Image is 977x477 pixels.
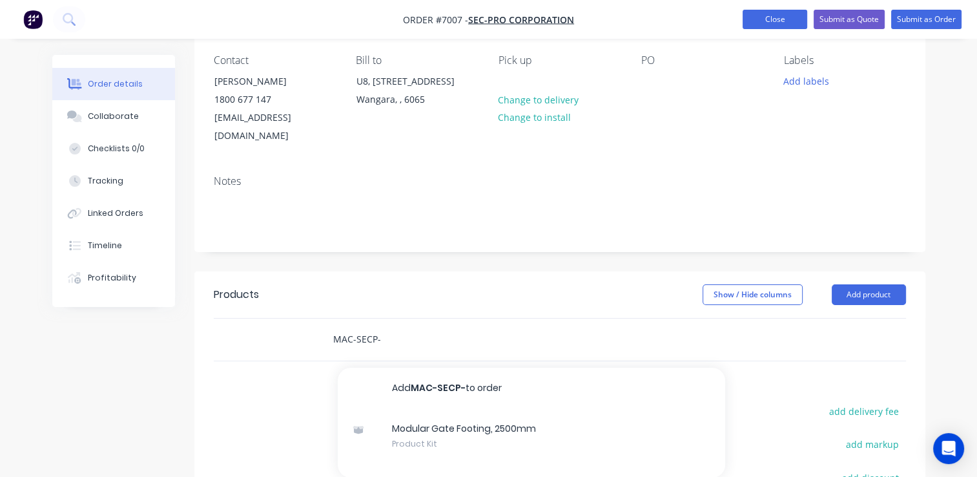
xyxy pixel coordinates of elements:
button: Close [743,10,807,29]
img: Factory [23,10,43,29]
div: U8, [STREET_ADDRESS] [356,72,464,90]
div: Timeline [88,240,122,251]
button: Collaborate [52,100,175,132]
button: Linked Orders [52,197,175,229]
div: PO [641,54,763,67]
div: Wangara, , 6065 [356,90,464,109]
button: Checklists 0/0 [52,132,175,165]
button: Add labels [777,72,836,89]
button: AddMAC-SECP-to order [338,368,725,409]
div: [PERSON_NAME]1800 677 147[EMAIL_ADDRESS][DOMAIN_NAME] [203,72,333,145]
div: [PERSON_NAME] [214,72,322,90]
button: Change to install [491,109,578,126]
div: Profitability [88,272,136,284]
div: 1800 677 147 [214,90,322,109]
button: Submit as Quote [814,10,885,29]
button: Change to delivery [491,90,586,108]
div: Notes [214,175,906,187]
div: Linked Orders [88,207,143,219]
div: Collaborate [88,111,139,122]
span: Order #7007 - [403,14,468,26]
button: Add product [832,284,906,305]
div: Tracking [88,175,123,187]
div: Open Intercom Messenger [933,433,964,464]
div: Checklists 0/0 [88,143,145,154]
div: Labels [784,54,906,67]
input: Start typing to add a product... [333,326,591,352]
div: Products [214,287,259,302]
button: Timeline [52,229,175,262]
button: add delivery fee [823,403,906,420]
button: Submit as Order [891,10,962,29]
div: Bill to [356,54,478,67]
button: Profitability [52,262,175,294]
div: [EMAIL_ADDRESS][DOMAIN_NAME] [214,109,322,145]
button: add markup [839,436,906,453]
button: Show / Hide columns [703,284,803,305]
div: Pick up [499,54,621,67]
button: Tracking [52,165,175,197]
div: U8, [STREET_ADDRESS]Wangara, , 6065 [345,72,475,113]
div: Order details [88,78,143,90]
a: Sec-Pro Corporation [468,14,574,26]
button: Order details [52,68,175,100]
div: Contact [214,54,336,67]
